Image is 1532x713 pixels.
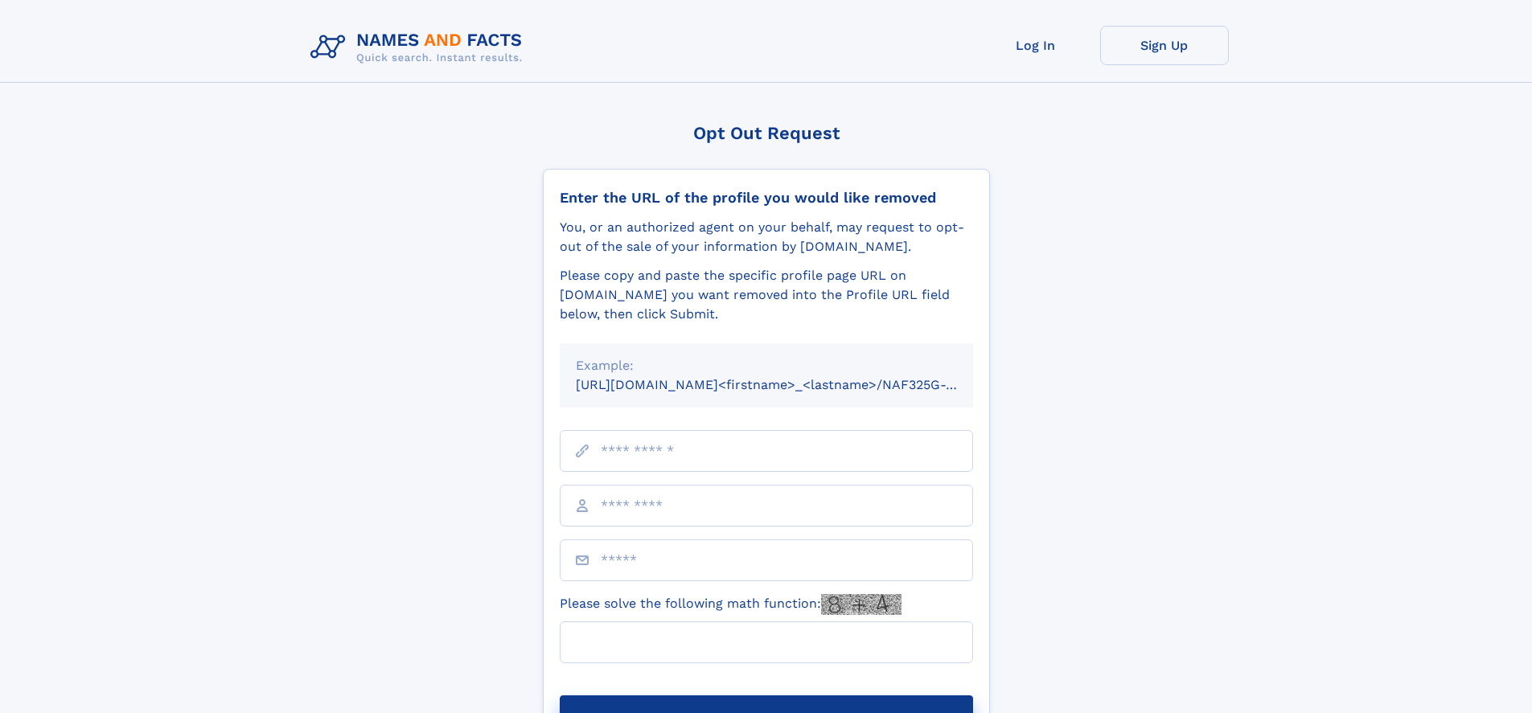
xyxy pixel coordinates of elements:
[560,218,973,256] div: You, or an authorized agent on your behalf, may request to opt-out of the sale of your informatio...
[560,266,973,324] div: Please copy and paste the specific profile page URL on [DOMAIN_NAME] you want removed into the Pr...
[971,26,1100,65] a: Log In
[576,356,957,375] div: Example:
[543,123,990,143] div: Opt Out Request
[1100,26,1229,65] a: Sign Up
[560,189,973,207] div: Enter the URL of the profile you would like removed
[560,594,902,615] label: Please solve the following math function:
[576,377,1004,392] small: [URL][DOMAIN_NAME]<firstname>_<lastname>/NAF325G-xxxxxxxx
[304,26,536,69] img: Logo Names and Facts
